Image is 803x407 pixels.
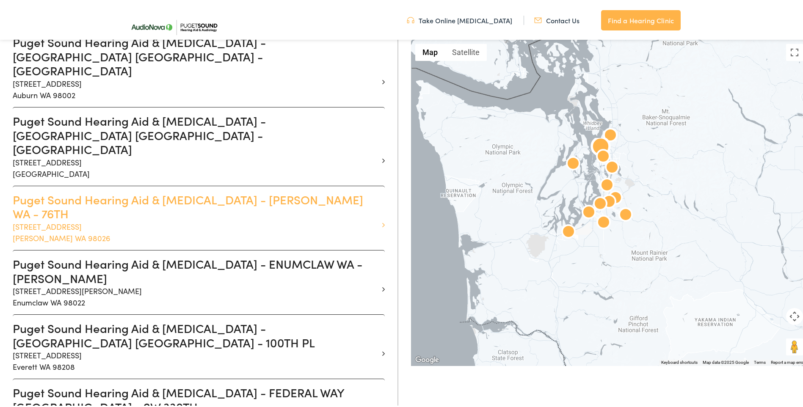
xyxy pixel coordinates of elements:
[534,14,579,23] a: Contact Us
[13,76,378,99] p: [STREET_ADDRESS] Auburn WA 98002
[13,112,378,178] a: Puget Sound Hearing Aid & [MEDICAL_DATA] - [GEOGRAPHIC_DATA] [GEOGRAPHIC_DATA] - [GEOGRAPHIC_DATA...
[13,255,378,283] h3: Puget Sound Hearing Aid & [MEDICAL_DATA] - ENUMCLAW WA - [PERSON_NAME]
[407,14,512,23] a: Take Online [MEDICAL_DATA]
[13,255,378,306] a: Puget Sound Hearing Aid & [MEDICAL_DATA] - ENUMCLAW WA - [PERSON_NAME] [STREET_ADDRESS][PERSON_NA...
[13,33,378,99] a: Puget Sound Hearing Aid & [MEDICAL_DATA] - [GEOGRAPHIC_DATA] [GEOGRAPHIC_DATA] - [GEOGRAPHIC_DATA...
[13,283,378,306] p: [STREET_ADDRESS][PERSON_NAME] Enumclaw WA 98022
[534,14,542,23] img: utility icon
[13,219,378,242] p: [STREET_ADDRESS] [PERSON_NAME] WA 98026
[13,319,378,371] a: Puget Sound Hearing Aid & [MEDICAL_DATA] - [GEOGRAPHIC_DATA] [GEOGRAPHIC_DATA] - 100TH PL [STREET...
[601,8,681,29] a: Find a Hearing Clinic
[13,155,378,178] p: [STREET_ADDRESS] [GEOGRAPHIC_DATA]
[13,348,378,371] p: [STREET_ADDRESS] Everett WA 98208
[13,33,378,76] h3: Puget Sound Hearing Aid & [MEDICAL_DATA] - [GEOGRAPHIC_DATA] [GEOGRAPHIC_DATA] - [GEOGRAPHIC_DATA]
[407,14,414,23] img: utility icon
[13,319,378,348] h3: Puget Sound Hearing Aid & [MEDICAL_DATA] - [GEOGRAPHIC_DATA] [GEOGRAPHIC_DATA] - 100TH PL
[13,191,378,219] h3: Puget Sound Hearing Aid & [MEDICAL_DATA] - [PERSON_NAME] WA - 76TH
[13,191,378,242] a: Puget Sound Hearing Aid & [MEDICAL_DATA] - [PERSON_NAME] WA - 76TH [STREET_ADDRESS][PERSON_NAME] ...
[13,112,378,155] h3: Puget Sound Hearing Aid & [MEDICAL_DATA] - [GEOGRAPHIC_DATA] [GEOGRAPHIC_DATA] - [GEOGRAPHIC_DATA]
